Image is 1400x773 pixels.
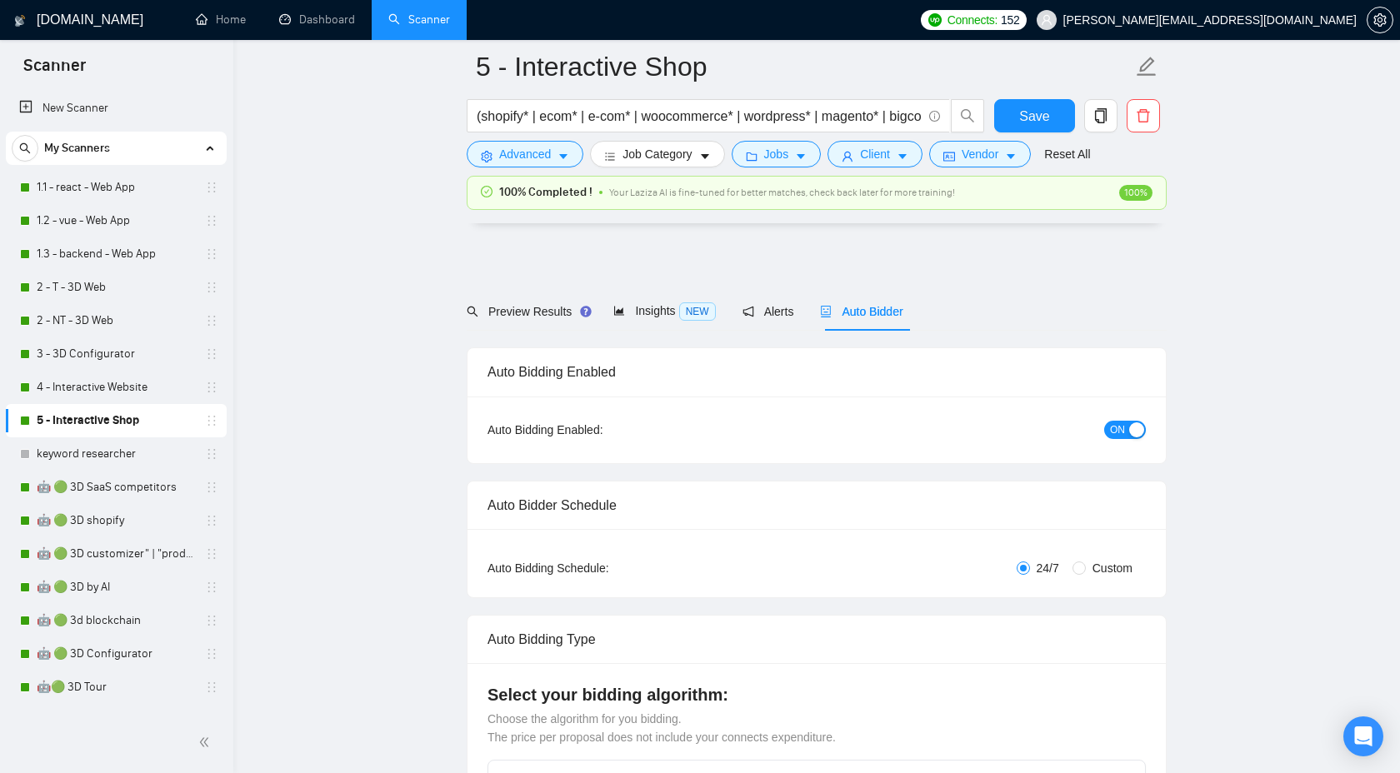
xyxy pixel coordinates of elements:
a: 1.3 - backend - Web App [37,237,195,271]
div: Tooltip anchor [578,304,593,319]
a: 1.2 - vue - Web App [37,204,195,237]
a: keyword researcher [37,437,195,471]
span: Alerts [742,305,794,318]
span: holder [205,581,218,594]
a: dashboardDashboard [279,12,355,27]
button: barsJob Categorycaret-down [590,141,724,167]
span: ON [1110,421,1125,439]
a: 5 - Interactive Shop [37,404,195,437]
span: holder [205,247,218,261]
span: 100% [1119,185,1152,201]
span: Your Laziza AI is fine-tuned for better matches, check back later for more training! [609,187,955,198]
span: Advanced [499,145,551,163]
span: Job Category [622,145,692,163]
span: My Scanners [44,132,110,165]
button: idcardVendorcaret-down [929,141,1031,167]
span: Insights [613,304,715,317]
span: bars [604,150,616,162]
span: folder [746,150,757,162]
span: info-circle [929,111,940,122]
span: Save [1019,106,1049,127]
span: Connects: [947,11,997,29]
a: 🤖 🟢 3D customizer" | "product customizer" [37,537,195,571]
span: Preview Results [467,305,587,318]
span: holder [205,181,218,194]
span: copy [1085,108,1117,123]
span: caret-down [699,150,711,162]
span: holder [205,314,218,327]
a: 🤖 🟢 3D Configurator [37,637,195,671]
a: 🤖 🟢 3D by AI [37,571,195,604]
span: NEW [679,302,716,321]
div: Auto Bidding Enabled [487,348,1146,396]
span: caret-down [557,150,569,162]
span: edit [1136,56,1157,77]
button: copy [1084,99,1117,132]
span: holder [205,614,218,627]
span: area-chart [613,305,625,317]
span: holder [205,514,218,527]
a: setting [1367,13,1393,27]
button: delete [1127,99,1160,132]
span: holder [205,414,218,427]
div: Auto Bidding Type [487,616,1146,663]
span: Jobs [764,145,789,163]
input: Search Freelance Jobs... [477,106,922,127]
button: search [12,135,38,162]
button: setting [1367,7,1393,33]
a: 3 - 3D Configurator [37,337,195,371]
a: 🤖🟢 3D interactive website [37,704,195,737]
a: searchScanner [388,12,450,27]
span: 100% Completed ! [499,183,592,202]
img: upwork-logo.png [928,13,942,27]
img: logo [14,7,26,34]
div: Auto Bidding Schedule: [487,559,707,577]
span: delete [1127,108,1159,123]
span: caret-down [897,150,908,162]
span: holder [205,681,218,694]
span: holder [205,647,218,661]
span: caret-down [795,150,807,162]
button: folderJobscaret-down [732,141,822,167]
span: search [467,306,478,317]
div: Auto Bidding Enabled: [487,421,707,439]
span: check-circle [481,186,492,197]
span: notification [742,306,754,317]
span: holder [205,214,218,227]
span: setting [481,150,492,162]
span: 24/7 [1030,559,1066,577]
a: 🤖 🟢 3D shopify [37,504,195,537]
span: Custom [1086,559,1139,577]
span: robot [820,306,832,317]
span: holder [205,547,218,561]
span: double-left [198,734,215,751]
a: New Scanner [19,92,213,125]
span: holder [205,381,218,394]
a: 2 - NT - 3D Web [37,304,195,337]
span: Auto Bidder [820,305,902,318]
a: 2 - T - 3D Web [37,271,195,304]
span: holder [205,347,218,361]
span: holder [205,481,218,494]
a: homeHome [196,12,246,27]
span: Choose the algorithm for you bidding. The price per proposal does not include your connects expen... [487,712,836,744]
button: Save [994,99,1075,132]
a: Reset All [1044,145,1090,163]
button: settingAdvancedcaret-down [467,141,583,167]
a: 🤖 🟢 3d blockchain [37,604,195,637]
span: 152 [1001,11,1019,29]
span: Client [860,145,890,163]
a: 4 - Interactive Website [37,371,195,404]
div: Open Intercom Messenger [1343,716,1383,756]
span: user [842,150,853,162]
button: userClientcaret-down [827,141,922,167]
li: New Scanner [6,92,227,125]
a: 🤖🟢 3D Tour [37,671,195,704]
span: Scanner [10,53,99,88]
span: Vendor [962,145,998,163]
span: holder [205,281,218,294]
span: caret-down [1005,150,1017,162]
input: Scanner name... [476,46,1132,87]
span: user [1041,14,1052,26]
div: Auto Bidder Schedule [487,481,1146,529]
